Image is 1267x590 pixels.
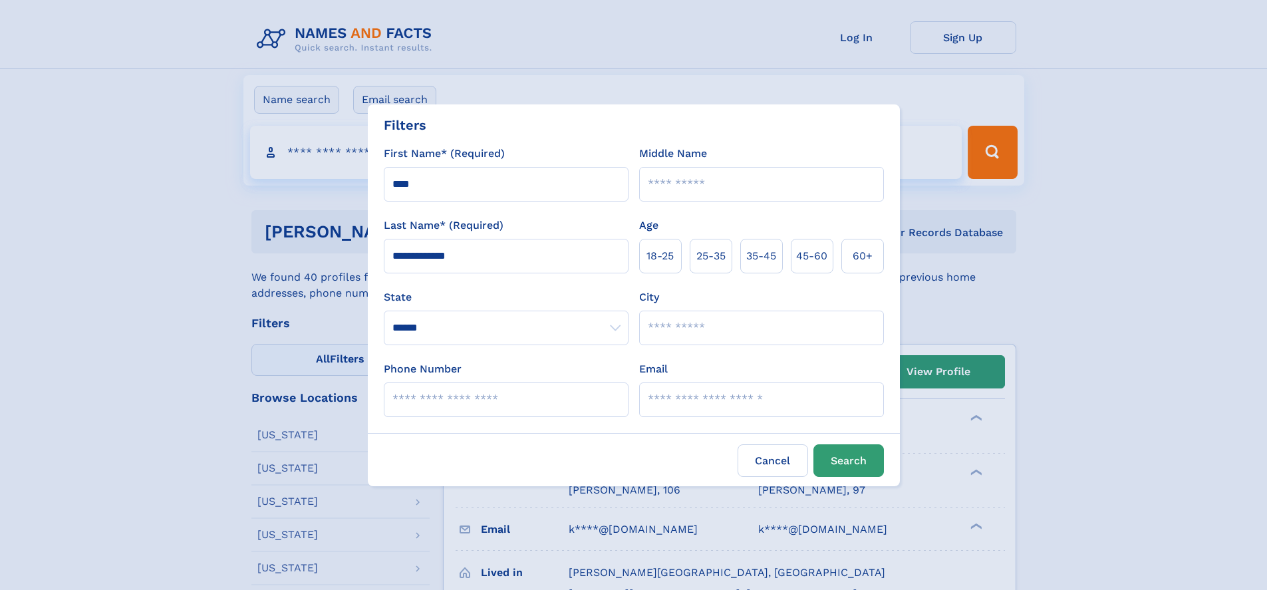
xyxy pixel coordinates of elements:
[384,146,505,162] label: First Name* (Required)
[796,248,827,264] span: 45‑60
[384,218,503,233] label: Last Name* (Required)
[646,248,674,264] span: 18‑25
[813,444,884,477] button: Search
[639,146,707,162] label: Middle Name
[639,218,658,233] label: Age
[746,248,776,264] span: 35‑45
[738,444,808,477] label: Cancel
[639,289,659,305] label: City
[384,115,426,135] div: Filters
[639,361,668,377] label: Email
[384,289,629,305] label: State
[696,248,726,264] span: 25‑35
[853,248,873,264] span: 60+
[384,361,462,377] label: Phone Number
